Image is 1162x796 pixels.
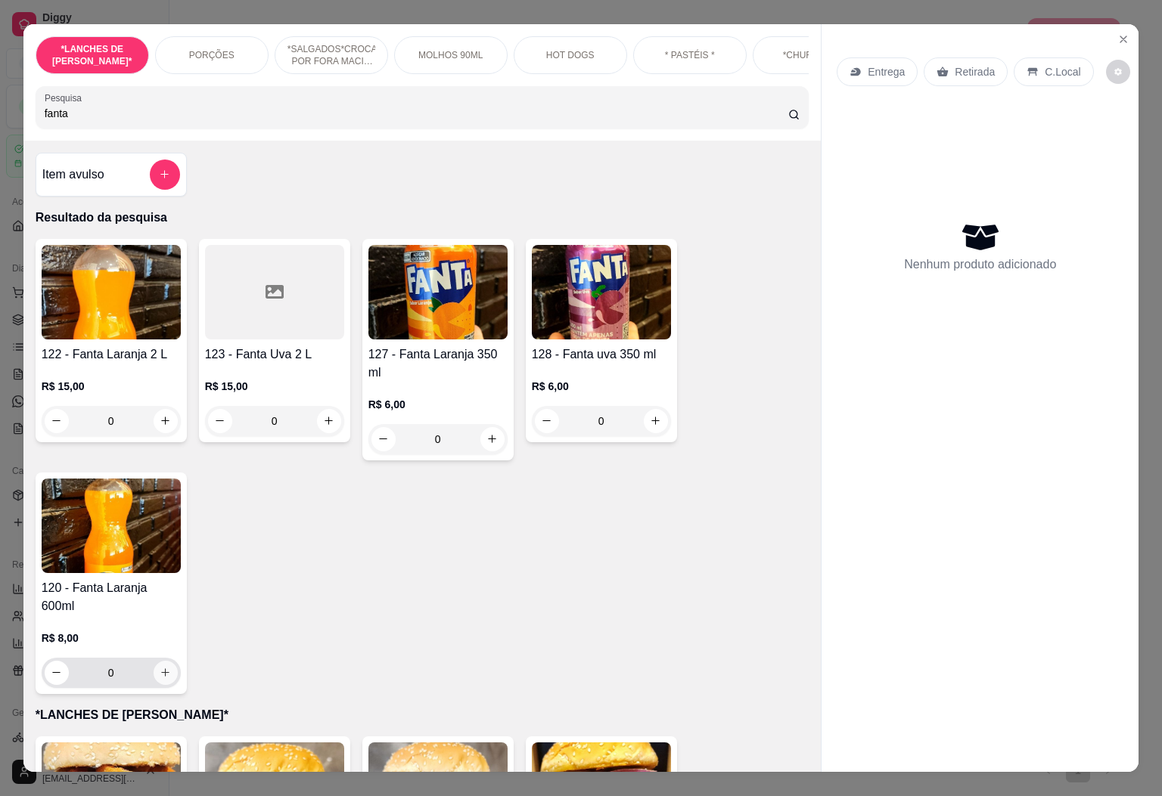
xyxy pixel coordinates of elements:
button: increase-product-quantity [480,427,505,451]
p: C.Local [1045,64,1080,79]
button: increase-product-quantity [644,409,668,433]
p: R$ 15,00 [42,379,181,394]
h4: 122 - Fanta Laranja 2 L [42,345,181,364]
p: R$ 6,00 [532,379,671,394]
p: *LANCHES DE [PERSON_NAME]* [36,706,809,724]
button: decrease-product-quantity [535,409,559,433]
img: product-image [42,479,181,573]
button: add-separate-item [150,160,180,190]
h4: 120 - Fanta Laranja 600ml [42,579,181,615]
button: decrease-product-quantity [1106,60,1130,84]
input: Pesquisa [45,106,788,121]
p: MOLHOS 90ML [418,49,483,61]
p: Retirada [955,64,995,79]
p: R$ 15,00 [205,379,344,394]
p: PORÇÕES [189,49,235,61]
p: Resultado da pesquisa [36,209,809,227]
p: HOT DOGS [546,49,595,61]
img: product-image [368,245,508,339]
button: decrease-product-quantity [208,409,232,433]
p: *LANCHES DE [PERSON_NAME]* [48,43,136,67]
p: *SALGADOS*CROCANTE POR FORA MACIO POR DENTRO! [287,43,375,67]
h4: Item avulso [42,166,104,184]
label: Pesquisa [45,91,87,104]
button: increase-product-quantity [317,409,341,433]
img: product-image [42,245,181,339]
button: increase-product-quantity [154,661,178,685]
h4: 127 - Fanta Laranja 350 ml [368,345,508,382]
button: Close [1111,27,1136,51]
h4: 128 - Fanta uva 350 ml [532,345,671,364]
p: Nenhum produto adicionado [904,256,1056,274]
button: decrease-product-quantity [371,427,396,451]
p: R$ 8,00 [42,630,181,646]
img: product-image [532,245,671,339]
p: R$ 6,00 [368,397,508,412]
h4: 123 - Fanta Uva 2 L [205,345,344,364]
p: * PASTÉIS * [665,49,715,61]
button: decrease-product-quantity [45,661,69,685]
p: Entrega [868,64,905,79]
